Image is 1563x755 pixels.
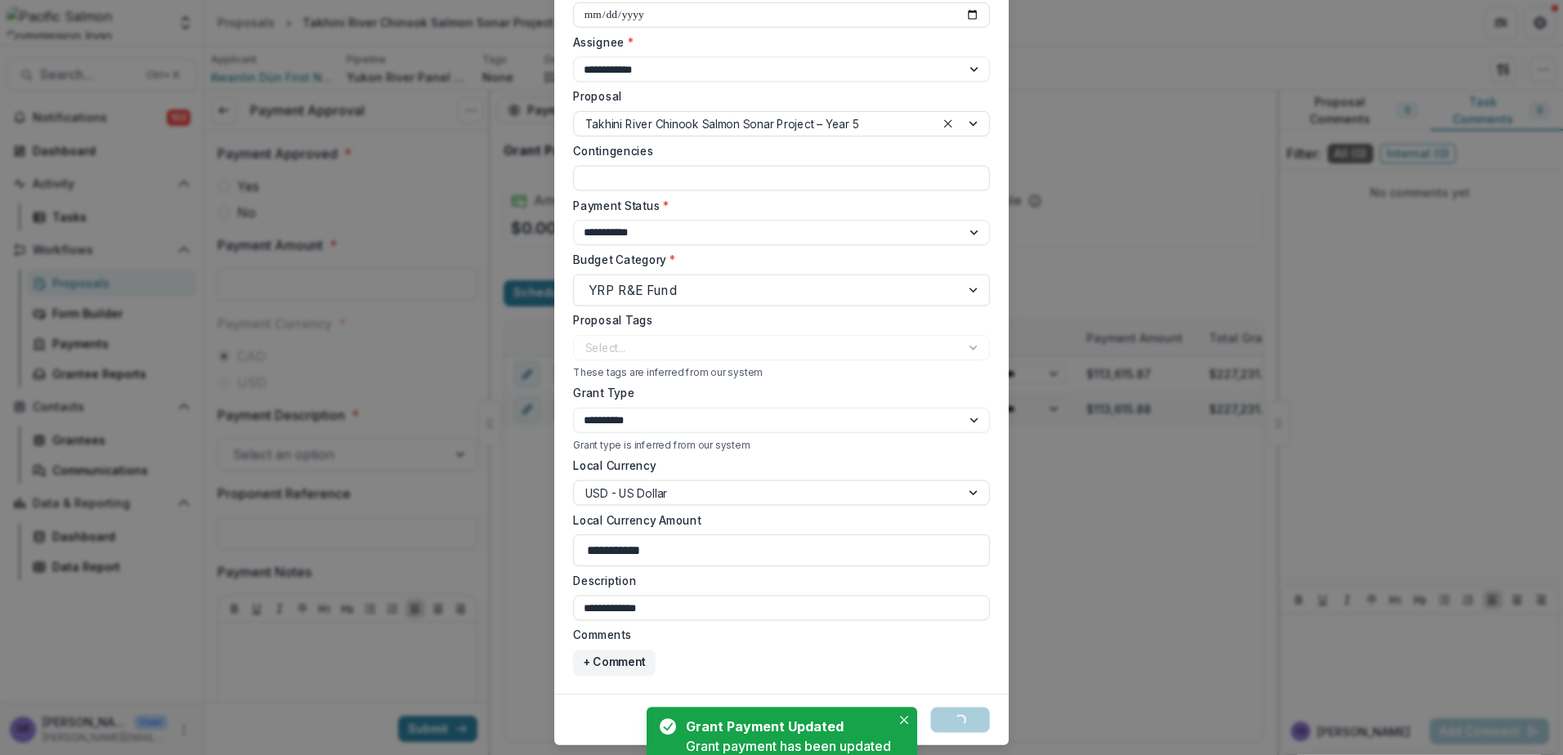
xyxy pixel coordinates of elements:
label: Contingencies [573,143,980,159]
div: Clear selected options [938,114,957,133]
label: Payment Status [573,197,980,213]
label: Assignee [573,34,980,50]
label: Comments [573,627,980,643]
label: Local Currency Amount [573,512,980,528]
label: Proposal Tags [573,312,980,328]
button: + Comment [573,650,655,675]
div: Grant type is inferred from our system [573,439,990,450]
div: Grant Payment Updated [686,717,885,736]
button: Close [870,707,921,732]
label: Grant Type [573,385,980,401]
div: These tags are inferred from our system [573,367,990,378]
label: Proposal [573,88,980,105]
label: Budget Category [573,252,980,268]
button: Close [894,710,914,730]
label: Description [573,572,980,588]
label: Local Currency [573,458,656,474]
